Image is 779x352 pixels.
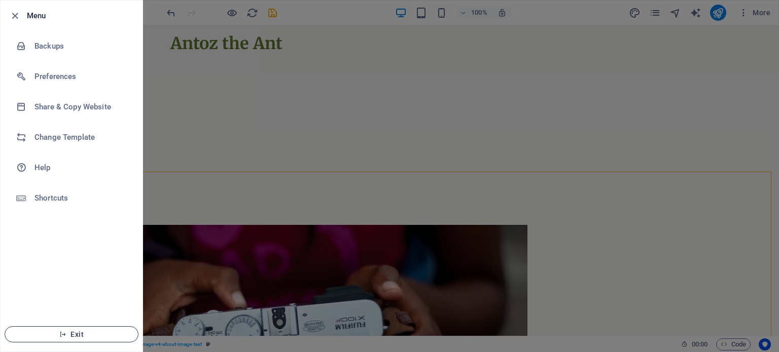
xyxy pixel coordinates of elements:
[27,10,134,22] h6: Menu
[34,40,128,52] h6: Backups
[1,152,143,183] a: Help
[34,192,128,204] h6: Shortcuts
[34,162,128,174] h6: Help
[34,101,128,113] h6: Share & Copy Website
[34,70,128,83] h6: Preferences
[13,330,130,338] span: Exit
[5,326,138,342] button: Exit
[34,131,128,143] h6: Change Template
